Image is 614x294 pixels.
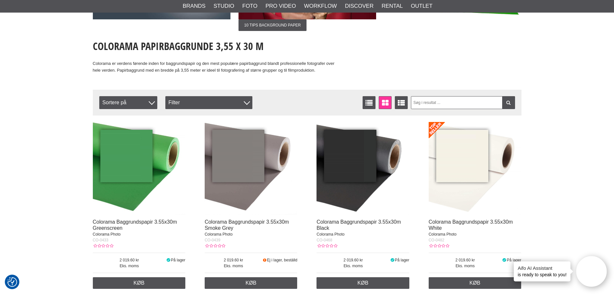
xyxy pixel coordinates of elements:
[395,96,408,109] a: Udvid liste
[317,243,337,249] div: Kundebedømmelse: 0
[317,257,390,263] span: 2 019.60
[214,2,234,10] a: Studio
[317,232,345,237] span: Colorama Photo
[345,2,374,10] a: Discover
[429,257,502,263] span: 2 019.60
[514,261,570,281] div: is ready to speak to you!
[99,96,157,109] span: Sortere på
[171,258,185,262] span: På lager
[507,258,521,262] span: På lager
[502,258,507,262] i: På lager
[166,258,171,262] i: På lager
[304,2,337,10] a: Workflow
[205,263,262,269] span: Eks. moms
[205,243,225,249] div: Kundebedømmelse: 0
[205,232,233,237] span: Colorama Photo
[93,219,177,231] a: Colorama Baggrundspapir 3.55x30m Greenscreen
[239,19,307,31] span: 10 Tips Background Paper
[93,257,166,263] span: 2 019.60
[379,96,392,109] a: Vinduevisning
[502,96,515,109] a: Filtrer
[7,277,17,287] img: Revisit consent button
[317,263,390,269] span: Eks. moms
[317,238,332,242] span: CO-0468
[429,232,457,237] span: Colorama Photo
[93,122,186,215] img: Colorama Baggrundspapir 3.55x30m Greenscreen
[262,258,267,262] i: Snart på lager
[93,238,109,242] span: CO-0433
[242,2,258,10] a: Foto
[382,2,403,10] a: Rental
[267,258,297,262] span: Ej i lager, beställd
[93,263,166,269] span: Eks. moms
[93,243,113,249] div: Kundebedømmelse: 0
[205,238,220,242] span: CO-0439
[266,2,296,10] a: Pro Video
[165,96,252,109] div: Filter
[317,277,409,289] a: Køb
[390,258,395,262] i: På lager
[93,39,340,53] h1: Colorama Papirbaggrunde 3,55 x 30 m
[317,122,409,215] img: Colorama Baggrundspapir 3.55x30m Black
[7,276,17,288] button: Samtykkepræferencer
[205,257,262,263] span: 2 019.60
[205,277,297,289] a: Køb
[411,2,433,10] a: Outlet
[429,122,521,215] img: Colorama Baggrundspapir 3.55x30m White
[429,243,449,249] div: Kundebedømmelse: 0
[93,232,121,237] span: Colorama Photo
[317,219,401,231] a: Colorama Baggrundspapir 3.55x30m Black
[395,258,409,262] span: På lager
[205,219,289,231] a: Colorama Baggrundspapir 3.55x30m Smoke Grey
[363,96,375,109] a: Vis liste
[93,60,340,74] p: Colorama er verdens førende inden for baggrundspapir og den mest populære papirbaggrund blandt pr...
[429,219,513,231] a: Colorama Baggrundspapir 3.55x30m White
[429,238,444,242] span: CO-0482
[205,122,297,215] img: Colorama Baggrundspapir 3.55x30m Smoke Grey
[429,277,521,289] a: Køb
[93,277,186,289] a: Køb
[411,96,515,109] input: Søg i resultat ...
[518,265,567,271] h4: Aifo AI Assistant
[183,2,206,10] a: Brands
[429,263,502,269] span: Eks. moms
